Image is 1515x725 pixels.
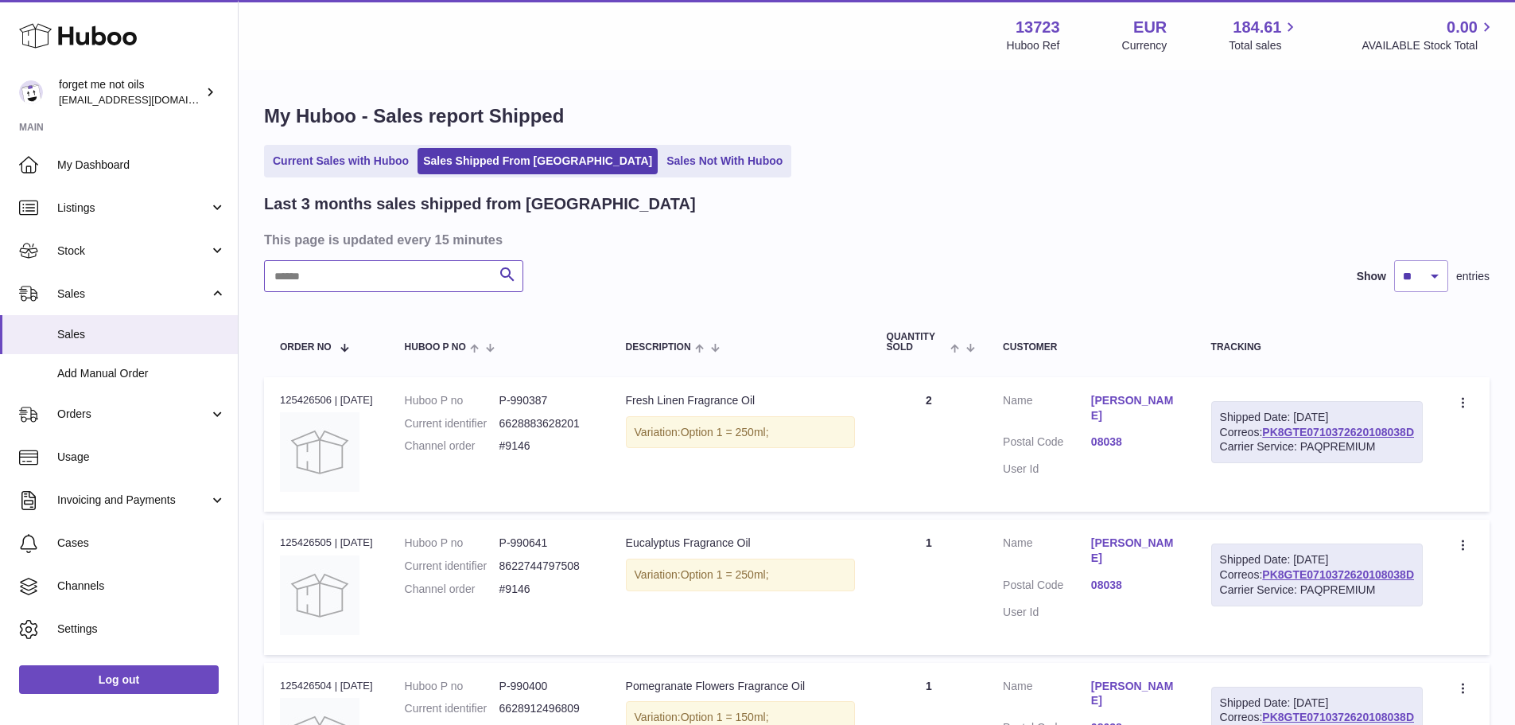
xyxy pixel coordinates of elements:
[1091,679,1179,709] a: [PERSON_NAME]
[418,148,658,174] a: Sales Shipped From [GEOGRAPHIC_DATA]
[1003,578,1091,597] dt: Postal Code
[499,416,594,431] dd: 6628883628201
[1003,605,1091,620] dt: User Id
[1233,17,1281,38] span: 184.61
[405,439,499,454] dt: Channel order
[871,520,987,654] td: 1
[280,536,373,550] div: 125426505 | [DATE]
[1220,696,1414,711] div: Shipped Date: [DATE]
[871,377,987,512] td: 2
[280,555,359,635] img: no-photo.jpg
[1220,583,1414,598] div: Carrier Service: PAQPREMIUM
[499,536,594,551] dd: P-990641
[57,158,226,173] span: My Dashboard
[499,582,594,597] dd: #9146
[1003,536,1091,570] dt: Name
[1003,462,1091,477] dt: User Id
[499,679,594,694] dd: P-990400
[681,426,769,439] span: Option 1 = 250ml;
[681,568,769,581] span: Option 1 = 250ml;
[1122,38,1167,53] div: Currency
[1220,439,1414,454] div: Carrier Service: PAQPREMIUM
[57,201,209,216] span: Listings
[57,579,226,594] span: Channels
[1262,568,1414,581] a: PK8GTE0710372620108038D
[1362,38,1496,53] span: AVAILABLE Stock Total
[405,536,499,551] dt: Huboo P no
[1357,269,1386,284] label: Show
[1211,401,1423,464] div: Correos:
[1091,435,1179,450] a: 08038
[499,393,594,408] dd: P-990387
[264,231,1486,248] h3: This page is updated every 15 minutes
[59,77,202,107] div: forget me not oils
[626,416,855,449] div: Variation:
[1456,269,1490,284] span: entries
[264,193,696,215] h2: Last 3 months sales shipped from [GEOGRAPHIC_DATA]
[626,679,855,694] div: Pomegranate Flowers Fragrance Oil
[59,93,234,106] span: [EMAIL_ADDRESS][DOMAIN_NAME]
[1447,17,1478,38] span: 0.00
[1211,544,1423,606] div: Correos:
[57,327,226,342] span: Sales
[57,407,209,422] span: Orders
[626,342,691,353] span: Description
[57,286,209,302] span: Sales
[1003,342,1179,353] div: Customer
[405,416,499,431] dt: Current identifier
[626,559,855,591] div: Variation:
[1003,679,1091,713] dt: Name
[1220,552,1414,567] div: Shipped Date: [DATE]
[57,493,209,508] span: Invoicing and Payments
[405,582,499,597] dt: Channel order
[405,393,499,408] dt: Huboo P no
[57,536,226,551] span: Cases
[499,439,594,454] dd: #9146
[626,393,855,408] div: Fresh Linen Fragrance Oil
[280,342,332,353] span: Order No
[1016,17,1060,38] strong: 13723
[19,80,43,104] img: internalAdmin-13723@internal.huboo.com
[1091,393,1179,423] a: [PERSON_NAME]
[264,103,1490,129] h1: My Huboo - Sales report Shipped
[19,665,219,694] a: Log out
[1133,17,1167,38] strong: EUR
[1262,426,1414,439] a: PK8GTE0710372620108038D
[1220,410,1414,425] div: Shipped Date: [DATE]
[499,701,594,716] dd: 6628912496809
[661,148,788,174] a: Sales Not With Huboo
[267,148,414,174] a: Current Sales with Huboo
[681,711,769,723] span: Option 1 = 150ml;
[1262,711,1414,723] a: PK8GTE0710372620108038D
[1362,17,1496,53] a: 0.00 AVAILABLE Stock Total
[57,622,226,637] span: Settings
[405,342,466,353] span: Huboo P no
[280,393,373,407] div: 125426506 | [DATE]
[499,559,594,574] dd: 8622744797508
[280,412,359,492] img: no-photo.jpg
[1229,17,1299,53] a: 184.61 Total sales
[1003,435,1091,454] dt: Postal Code
[1091,578,1179,593] a: 08038
[57,450,226,465] span: Usage
[1003,393,1091,427] dt: Name
[405,679,499,694] dt: Huboo P no
[626,536,855,551] div: Eucalyptus Fragrance Oil
[887,332,946,353] span: Quantity Sold
[1007,38,1060,53] div: Huboo Ref
[57,366,226,381] span: Add Manual Order
[1211,342,1423,353] div: Tracking
[405,559,499,574] dt: Current identifier
[405,701,499,716] dt: Current identifier
[1091,536,1179,566] a: [PERSON_NAME]
[280,679,373,693] div: 125426504 | [DATE]
[1229,38,1299,53] span: Total sales
[57,244,209,259] span: Stock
